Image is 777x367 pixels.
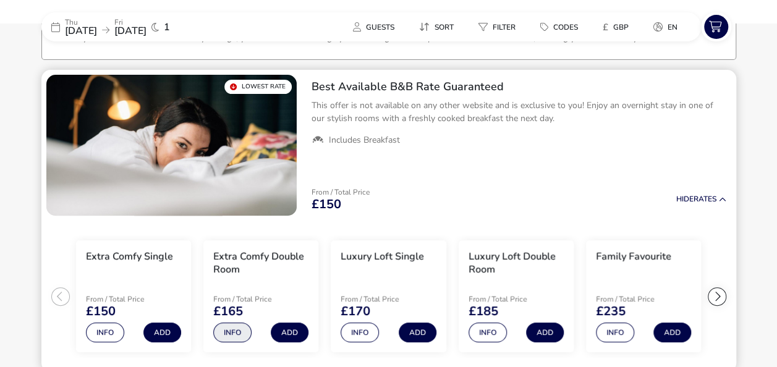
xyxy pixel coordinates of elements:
div: Lowest Rate [224,80,292,94]
button: HideRates [676,195,726,203]
button: Add [399,323,436,342]
p: From / Total Price [213,295,301,303]
swiper-slide: 3 / 8 [325,235,452,358]
h2: Best Available B&B Rate Guaranteed [312,80,726,94]
span: [DATE] [114,24,146,38]
h3: Family Favourite [596,250,671,263]
div: Best Available B&B Rate GuaranteedThis offer is not available on any other website and is exclusi... [302,70,736,156]
swiper-slide: 5 / 8 [580,235,707,358]
span: en [668,22,677,32]
h3: Extra Comfy Single [86,250,173,263]
button: Info [341,323,379,342]
p: From / Total Price [596,295,684,303]
swiper-slide: 1 / 8 [70,235,197,358]
button: Sort [409,18,464,36]
p: From / Total Price [86,295,174,303]
h3: Luxury Loft Single [341,250,424,263]
button: Filter [469,18,525,36]
button: Add [271,323,308,342]
h3: Luxury Loft Double Room [469,250,564,276]
naf-pibe-menu-bar-item: Filter [469,18,530,36]
span: 1 [164,22,170,32]
p: Fri [114,19,146,26]
p: Thu [65,19,97,26]
button: Info [596,323,634,342]
button: Add [143,323,181,342]
naf-pibe-menu-bar-item: en [643,18,692,36]
span: £185 [469,305,498,318]
span: GBP [613,22,629,32]
div: Thu[DATE]Fri[DATE]1 [41,12,227,41]
p: From / Total Price [341,295,428,303]
i: £ [603,21,608,33]
swiper-slide: 2 / 8 [197,235,325,358]
h3: Extra Comfy Double Room [213,250,308,276]
button: Info [86,323,124,342]
span: Includes Breakfast [329,135,400,146]
button: Add [526,323,564,342]
naf-pibe-menu-bar-item: Sort [409,18,469,36]
naf-pibe-menu-bar-item: Codes [530,18,593,36]
naf-pibe-menu-bar-item: £GBP [593,18,643,36]
button: Add [653,323,691,342]
span: Guests [366,22,394,32]
span: £165 [213,305,243,318]
p: From / Total Price [312,188,370,196]
span: £235 [596,305,626,318]
p: This offer is not available on any other website and is exclusive to you! Enjoy an overnight stay... [312,99,726,125]
naf-pibe-menu-bar-item: Guests [343,18,409,36]
swiper-slide: 4 / 8 [452,235,580,358]
button: en [643,18,687,36]
p: From / Total Price [469,295,556,303]
span: Codes [553,22,578,32]
span: £150 [86,305,116,318]
span: Hide [676,194,694,204]
span: Filter [493,22,516,32]
button: Guests [343,18,404,36]
button: Info [469,323,507,342]
span: £170 [341,305,370,318]
span: [DATE] [65,24,97,38]
span: £150 [312,198,341,211]
span: Sort [435,22,454,32]
button: Info [213,323,252,342]
swiper-slide: 1 / 1 [46,75,297,216]
button: £GBP [593,18,639,36]
button: Codes [530,18,588,36]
